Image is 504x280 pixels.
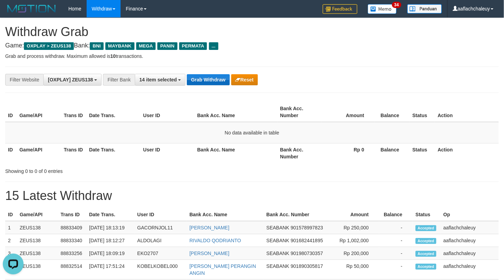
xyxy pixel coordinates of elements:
[134,260,187,280] td: KOBELKOBEL000
[330,221,379,234] td: Rp 250,000
[441,260,499,280] td: aaflachchaleuy
[190,263,256,276] a: [PERSON_NAME] PERANGIN ANGIN
[441,208,499,221] th: Op
[110,53,116,59] strong: 10
[291,251,323,256] span: Copy 901980730357 to clipboard
[135,74,185,86] button: 14 item selected
[410,102,435,122] th: Status
[264,208,330,221] th: Bank Acc. Number
[140,102,194,122] th: User ID
[187,74,229,85] button: Grab Withdraw
[5,234,17,247] td: 2
[5,247,17,260] td: 3
[48,77,93,82] span: [OXPLAY] ZEUS138
[277,102,322,122] th: Bank Acc. Number
[209,42,218,50] span: ...
[330,208,379,221] th: Amount
[86,208,134,221] th: Date Trans.
[17,260,58,280] td: ZEUS138
[267,251,289,256] span: SEABANK
[413,208,441,221] th: Status
[86,221,134,234] td: [DATE] 18:13:19
[5,122,499,143] td: No data available in table
[5,102,17,122] th: ID
[105,42,134,50] span: MAYBANK
[17,234,58,247] td: ZEUS138
[58,260,86,280] td: 88832514
[58,208,86,221] th: Trans ID
[86,102,140,122] th: Date Trans.
[134,221,187,234] td: GACORNJOL11
[330,247,379,260] td: Rp 200,000
[5,221,17,234] td: 1
[277,143,322,163] th: Bank Acc. Number
[330,234,379,247] td: Rp 1,002,000
[441,247,499,260] td: aaflachchaleuy
[187,208,264,221] th: Bank Acc. Name
[375,102,410,122] th: Balance
[323,4,357,14] img: Feedback.jpg
[379,247,413,260] td: -
[17,247,58,260] td: ZEUS138
[103,74,135,86] div: Filter Bank
[194,143,277,163] th: Bank Acc. Name
[86,260,134,280] td: [DATE] 17:51:24
[134,247,187,260] td: EKO2707
[5,165,205,175] div: Showing 0 to 0 of 0 entries
[190,251,229,256] a: [PERSON_NAME]
[17,143,61,163] th: Game/API
[58,234,86,247] td: 88833340
[86,143,140,163] th: Date Trans.
[134,208,187,221] th: User ID
[416,225,436,231] span: Accepted
[416,238,436,244] span: Accepted
[392,2,401,8] span: 34
[322,143,375,163] th: Rp 0
[379,221,413,234] td: -
[368,4,397,14] img: Button%20Memo.svg
[3,3,24,24] button: Open LiveChat chat widget
[416,264,436,270] span: Accepted
[267,238,289,243] span: SEABANK
[17,221,58,234] td: ZEUS138
[5,189,499,203] h1: 15 Latest Withdraw
[5,208,17,221] th: ID
[136,42,156,50] span: MEGA
[267,263,289,269] span: SEABANK
[379,234,413,247] td: -
[322,102,375,122] th: Amount
[134,234,187,247] td: ALDOLAGI
[90,42,103,50] span: BNI
[441,221,499,234] td: aaflachchaleuy
[157,42,177,50] span: PANIN
[291,238,323,243] span: Copy 901682441895 to clipboard
[375,143,410,163] th: Balance
[43,74,102,86] button: [OXPLAY] ZEUS138
[190,238,241,243] a: RIVALDO QODRIANTO
[139,77,177,82] span: 14 item selected
[58,221,86,234] td: 88833409
[291,263,323,269] span: Copy 901890305817 to clipboard
[379,260,413,280] td: -
[179,42,207,50] span: PERMATA
[410,143,435,163] th: Status
[5,42,499,49] h4: Game: Bank:
[17,208,58,221] th: Game/API
[24,42,74,50] span: OXPLAY > ZEUS138
[231,74,258,85] button: Reset
[190,225,229,230] a: [PERSON_NAME]
[5,3,58,14] img: MOTION_logo.png
[330,260,379,280] td: Rp 50,000
[86,234,134,247] td: [DATE] 18:12:27
[441,234,499,247] td: aaflachchaleuy
[5,74,43,86] div: Filter Website
[379,208,413,221] th: Balance
[17,102,61,122] th: Game/API
[61,143,86,163] th: Trans ID
[407,4,442,14] img: panduan.png
[416,251,436,257] span: Accepted
[58,247,86,260] td: 88833256
[86,247,134,260] td: [DATE] 18:09:19
[194,102,277,122] th: Bank Acc. Name
[140,143,194,163] th: User ID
